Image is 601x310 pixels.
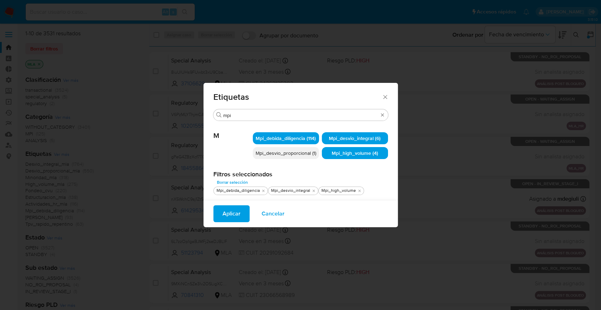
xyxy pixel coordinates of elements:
button: Cerrar [382,93,388,100]
input: Buscar filtro [223,112,378,118]
button: Borrar [380,112,385,118]
span: Cancelar [262,206,284,221]
div: Mpi_debida_diligencia (114) [253,132,319,144]
div: Mpi_desvio_integral (6) [322,132,388,144]
span: M [213,121,253,140]
span: Mpi_debida_diligencia (114) [256,135,316,142]
div: Mpi_desvio_proporcional (1) [253,147,319,159]
button: quitar Mpi_debida_diligencia [261,188,266,194]
span: Mpi_desvio_integral (6) [329,135,381,142]
span: Aplicar [223,206,240,221]
span: Mpi_high_volume (4) [332,150,378,157]
button: quitar Mpi_desvio_integral [311,188,317,194]
button: Buscar [216,112,222,118]
button: Cancelar [252,205,294,222]
span: Mpi_desvio_proporcional (1) [256,150,316,157]
span: Borrar selección [217,179,248,186]
button: Borrar selección [213,178,251,187]
div: Mpi_high_volume (4) [322,147,388,159]
div: Mpi_debida_diligencia [215,188,261,194]
div: Mpi_desvio_integral [270,188,312,194]
div: Mpi_high_volume [320,188,357,194]
span: Etiquetas [213,93,382,101]
button: quitar Mpi_high_volume [357,188,362,194]
h2: Filtros seleccionados [213,170,388,178]
button: Aplicar [213,205,250,222]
